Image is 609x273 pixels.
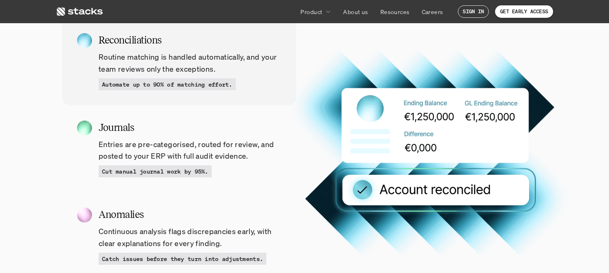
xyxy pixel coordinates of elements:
[458,5,489,18] a: SIGN IN
[422,7,443,16] p: Careers
[338,4,373,19] a: About us
[417,4,448,19] a: Careers
[380,7,410,16] p: Resources
[102,167,208,176] p: Cut manual journal work by 95%.
[99,207,281,222] h5: Anomalies
[102,254,263,263] p: Catch issues before they turn into adjustments.
[99,138,281,162] p: Entries are pre-categorised, routed for review, and posted to your ERP with full audit evidence.
[495,5,553,18] a: GET EARLY ACCESS
[99,225,281,249] p: Continuous analysis flags discrepancies early, with clear explanations for every finding.
[343,7,368,16] p: About us
[500,9,548,14] p: GET EARLY ACCESS
[99,120,281,135] h5: Journals
[463,9,484,14] p: SIGN IN
[99,33,281,48] h5: Reconciliations
[99,51,281,75] p: Routine matching is handled automatically, and your team reviews only the exceptions.
[102,80,232,89] p: Automate up to 90% of matching effort.
[300,7,322,16] p: Product
[375,4,415,19] a: Resources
